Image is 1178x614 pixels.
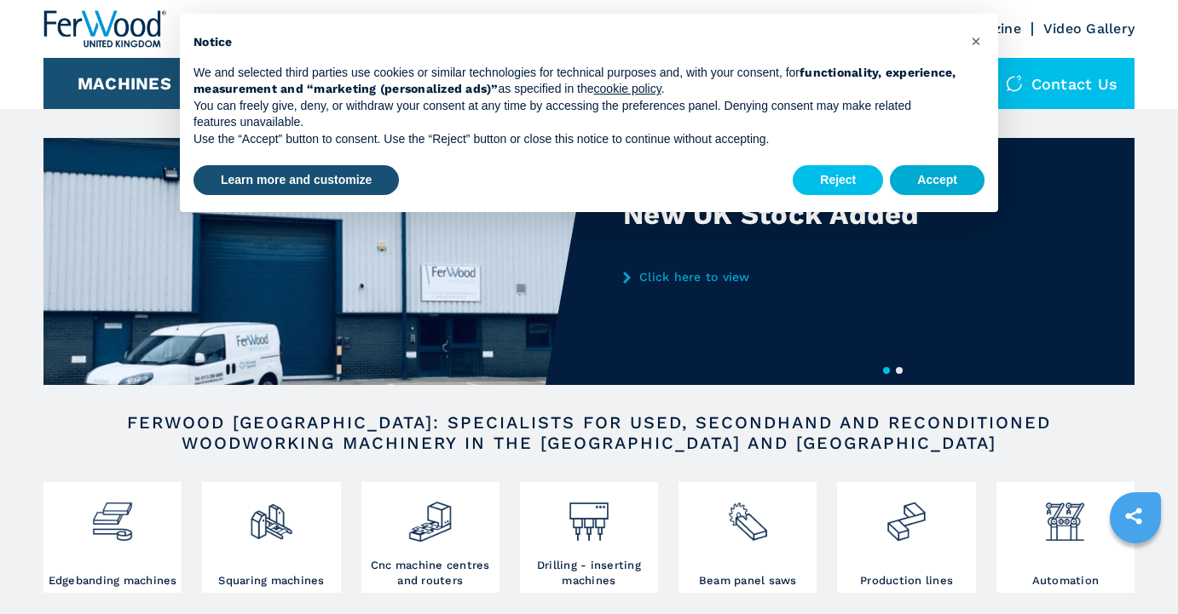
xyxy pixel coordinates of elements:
[520,482,658,593] a: Drilling - inserting machines
[1006,75,1023,92] img: Contact us
[860,573,953,588] h3: Production lines
[43,138,589,385] img: New UK Stock Added
[193,98,957,131] p: You can freely give, deny, or withdraw your consent at any time by accessing the preferences pane...
[725,486,771,544] img: sezionatrici_2.png
[193,66,956,96] strong: functionality, experience, measurement and “marketing (personalized ads)”
[218,573,324,588] h3: Squaring machines
[366,558,495,588] h3: Cnc machine centres and routers
[43,10,166,48] img: Ferwood
[962,27,990,55] button: Close this notice
[193,165,399,196] button: Learn more and customize
[524,558,654,588] h3: Drilling - inserting machines
[193,65,957,98] p: We and selected third parties use cookies or similar technologies for technical purposes and, wit...
[623,270,957,284] a: Click here to view
[49,573,177,588] h3: Edgebanding machines
[989,58,1135,109] div: Contact us
[202,482,340,593] a: Squaring machines
[193,131,957,148] p: Use the “Accept” button to consent. Use the “Reject” button or close this notice to continue with...
[679,482,817,593] a: Beam panel saws
[1032,573,1100,588] h3: Automation
[90,486,135,544] img: bordatrici_1.png
[1043,20,1135,37] a: Video Gallery
[249,486,294,544] img: squadratrici_2.png
[78,73,171,94] button: Machines
[193,34,957,51] h2: Notice
[884,486,929,544] img: linee_di_produzione_2.png
[98,412,1080,453] h2: FERWOOD [GEOGRAPHIC_DATA]: SPECIALISTS FOR USED, SECONDHAND AND RECONDITIONED WOODWORKING MACHINE...
[1112,495,1155,537] a: sharethis
[996,482,1135,593] a: Automation
[407,486,453,544] img: centro_di_lavoro_cnc_2.png
[699,573,797,588] h3: Beam panel saws
[594,82,661,95] a: cookie policy
[971,31,981,51] span: ×
[883,367,890,374] button: 1
[566,486,611,544] img: foratrici_inseritrici_2.png
[43,482,182,593] a: Edgebanding machines
[1042,486,1088,544] img: automazione.png
[793,165,883,196] button: Reject
[361,482,499,593] a: Cnc machine centres and routers
[890,165,985,196] button: Accept
[837,482,975,593] a: Production lines
[896,367,903,374] button: 2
